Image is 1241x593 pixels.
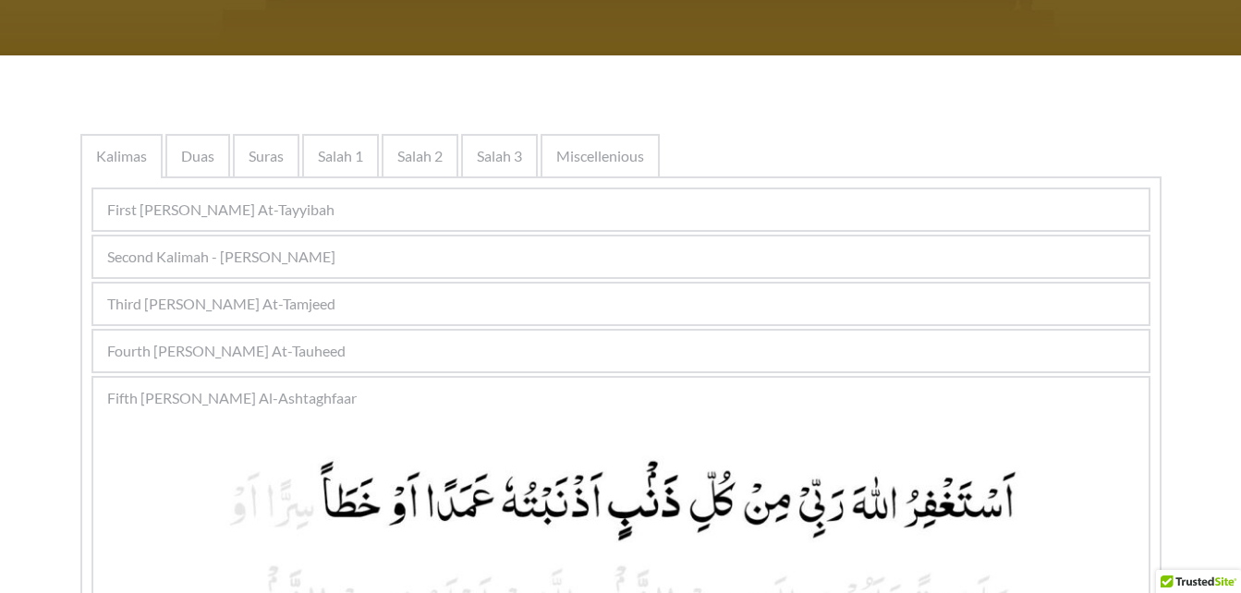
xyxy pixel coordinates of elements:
[556,145,644,167] span: Miscellenious
[318,145,363,167] span: Salah 1
[107,199,335,221] span: First [PERSON_NAME] At-Tayyibah
[397,145,443,167] span: Salah 2
[249,145,284,167] span: Suras
[96,145,147,167] span: Kalimas
[107,246,335,268] span: Second Kalimah - [PERSON_NAME]
[181,145,214,167] span: Duas
[107,340,346,362] span: Fourth [PERSON_NAME] At-Tauheed
[477,145,522,167] span: Salah 3
[107,387,357,409] span: Fifth [PERSON_NAME] Al-Ashtaghfaar
[107,293,335,315] span: Third [PERSON_NAME] At-Tamjeed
